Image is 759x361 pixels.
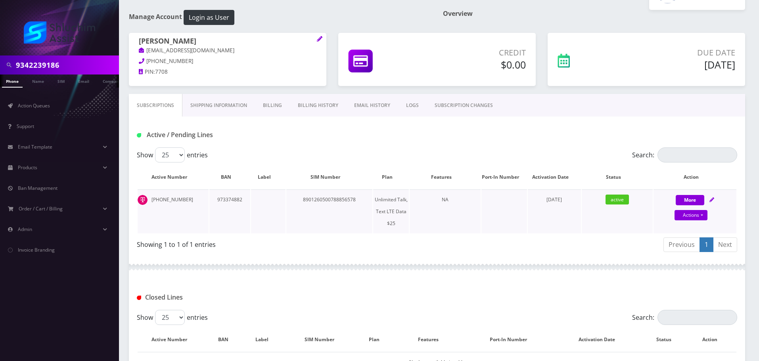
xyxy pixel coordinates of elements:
button: More [676,195,704,205]
th: Port-In Number: activate to sort column ascending [468,328,556,351]
label: Show entries [137,147,208,162]
div: Showing 1 to 1 of 1 entries [137,237,431,249]
a: Next [713,237,737,252]
th: Features: activate to sort column ascending [397,328,468,351]
a: PIN: [139,68,155,76]
button: Login as User [184,10,234,25]
a: Shipping Information [182,94,255,117]
span: Products [18,164,37,171]
a: SIM [54,74,69,87]
input: Search in Company [16,57,117,73]
th: BAN: activate to sort column ascending [209,166,250,189]
span: active [606,195,629,204]
h1: [PERSON_NAME] [139,37,316,46]
th: Status: activate to sort column ascending [645,328,690,351]
th: Action: activate to sort column ascending [654,166,736,189]
a: Subscriptions [129,94,182,117]
h5: [DATE] [621,59,735,71]
img: Shluchim Assist [24,21,95,44]
td: 8901260500788856578 [286,189,373,233]
h1: Closed Lines [137,294,329,301]
input: Search: [657,147,737,162]
th: Activation Date: activate to sort column ascending [557,328,644,351]
span: Admin [18,226,32,233]
a: Actions [675,210,707,220]
th: Plan: activate to sort column ascending [360,328,396,351]
label: Show entries [137,310,208,325]
a: Phone [2,74,23,88]
a: EMAIL HISTORY [346,94,398,117]
label: Search: [632,147,737,162]
th: SIM Number: activate to sort column ascending [287,328,360,351]
p: Due Date [621,47,735,59]
select: Showentries [155,147,185,162]
h5: $0.00 [427,59,526,71]
th: Label: activate to sort column ascending [251,166,286,189]
td: [PHONE_NUMBER] [138,189,209,233]
span: Action Queues [18,102,50,109]
td: 973374882 [209,189,250,233]
h1: Active / Pending Lines [137,131,329,139]
th: Features: activate to sort column ascending [410,166,481,189]
span: Ban Management [18,185,57,191]
span: Support [17,123,34,130]
td: NA [410,189,481,233]
label: Search: [632,310,737,325]
th: Active Number: activate to sort column ascending [138,166,209,189]
th: Plan: activate to sort column ascending [373,166,409,189]
a: Billing History [290,94,346,117]
span: 7708 [155,68,168,75]
span: [DATE] [546,196,562,203]
a: LOGS [398,94,427,117]
td: Unlimited Talk, Text LTE Data $25 [373,189,409,233]
a: Name [28,74,48,87]
img: t_img.png [138,195,148,205]
h1: Manage Account [129,10,431,25]
th: Port-In Number: activate to sort column ascending [481,166,527,189]
a: Previous [663,237,700,252]
h1: Overview [443,10,745,17]
a: SUBSCRIPTION CHANGES [427,94,501,117]
th: Status: activate to sort column ascending [582,166,653,189]
span: Order / Cart / Billing [19,205,63,212]
th: Activation Date: activate to sort column ascending [528,166,581,189]
a: Company [99,74,125,87]
img: Active / Pending Lines [137,133,141,138]
p: Credit [427,47,526,59]
th: SIM Number: activate to sort column ascending [286,166,373,189]
th: Label: activate to sort column ascending [246,328,287,351]
a: 1 [700,237,713,252]
span: Invoice Branding [18,246,55,253]
a: Billing [255,94,290,117]
th: Active Number: activate to sort column descending [138,328,209,351]
a: Login as User [182,12,234,21]
span: Email Template [18,143,52,150]
select: Showentries [155,310,185,325]
span: [PHONE_NUMBER] [146,57,193,65]
th: Action : activate to sort column ascending [691,328,736,351]
a: Email [74,74,93,87]
img: Closed Lines [137,296,141,300]
a: [EMAIL_ADDRESS][DOMAIN_NAME] [139,47,234,55]
input: Search: [657,310,737,325]
th: BAN: activate to sort column ascending [209,328,245,351]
